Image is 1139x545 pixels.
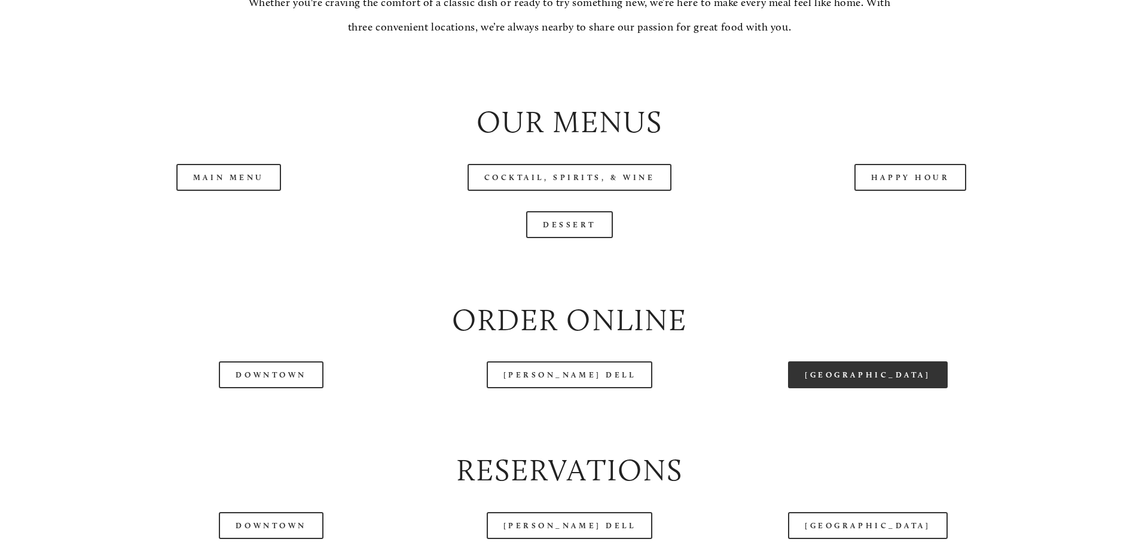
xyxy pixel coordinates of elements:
h2: Order Online [68,299,1070,342]
a: Cocktail, Spirits, & Wine [468,164,672,191]
a: Dessert [526,211,613,238]
a: Happy Hour [854,164,967,191]
h2: Reservations [68,449,1070,492]
a: Downtown [219,512,323,539]
a: [GEOGRAPHIC_DATA] [788,361,947,388]
a: Downtown [219,361,323,388]
a: [GEOGRAPHIC_DATA] [788,512,947,539]
a: [PERSON_NAME] Dell [487,512,653,539]
a: Main Menu [176,164,281,191]
a: [PERSON_NAME] Dell [487,361,653,388]
h2: Our Menus [68,101,1070,144]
